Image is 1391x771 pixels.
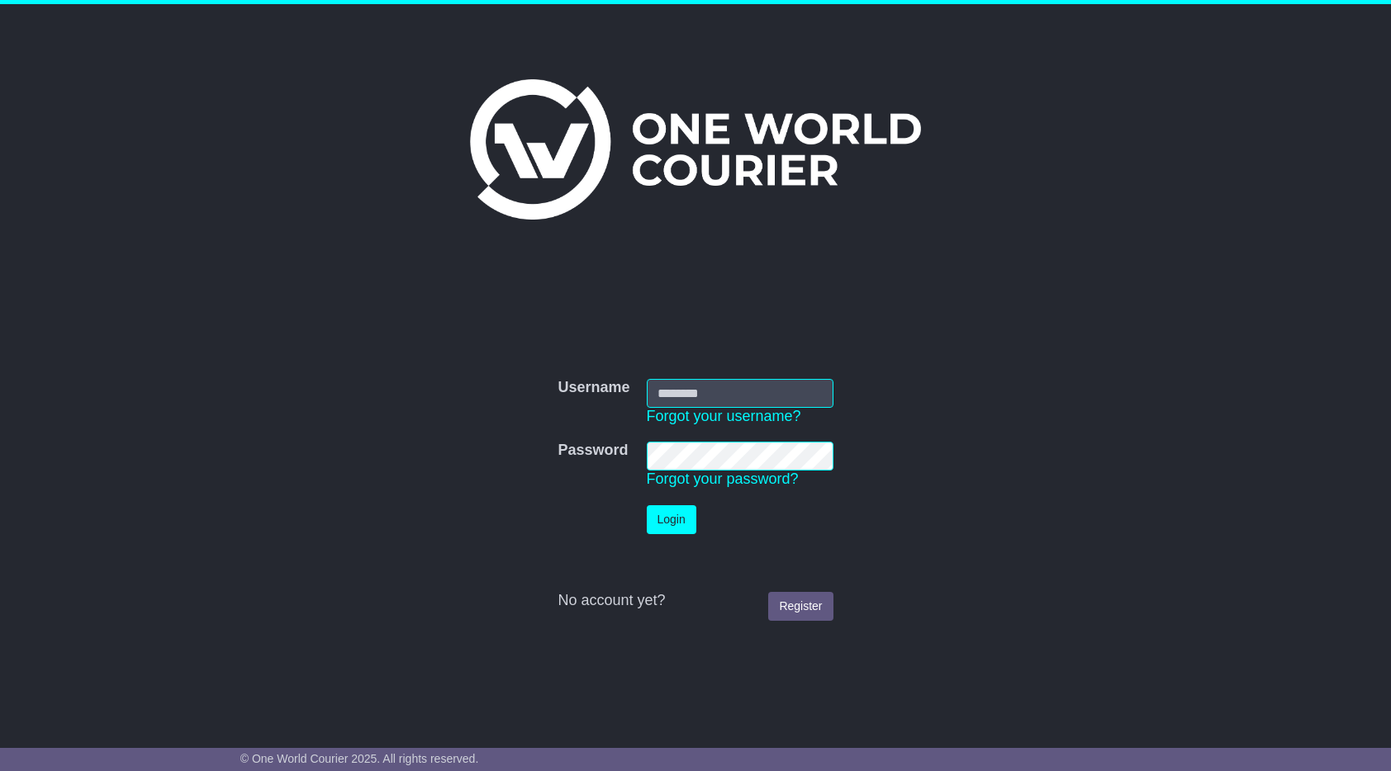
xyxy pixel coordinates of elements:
span: © One World Courier 2025. All rights reserved. [240,752,479,765]
a: Register [768,592,833,621]
a: Forgot your password? [647,471,799,487]
button: Login [647,505,696,534]
label: Username [558,379,629,397]
label: Password [558,442,628,460]
a: Forgot your username? [647,408,801,424]
div: No account yet? [558,592,833,610]
img: One World [470,79,921,220]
